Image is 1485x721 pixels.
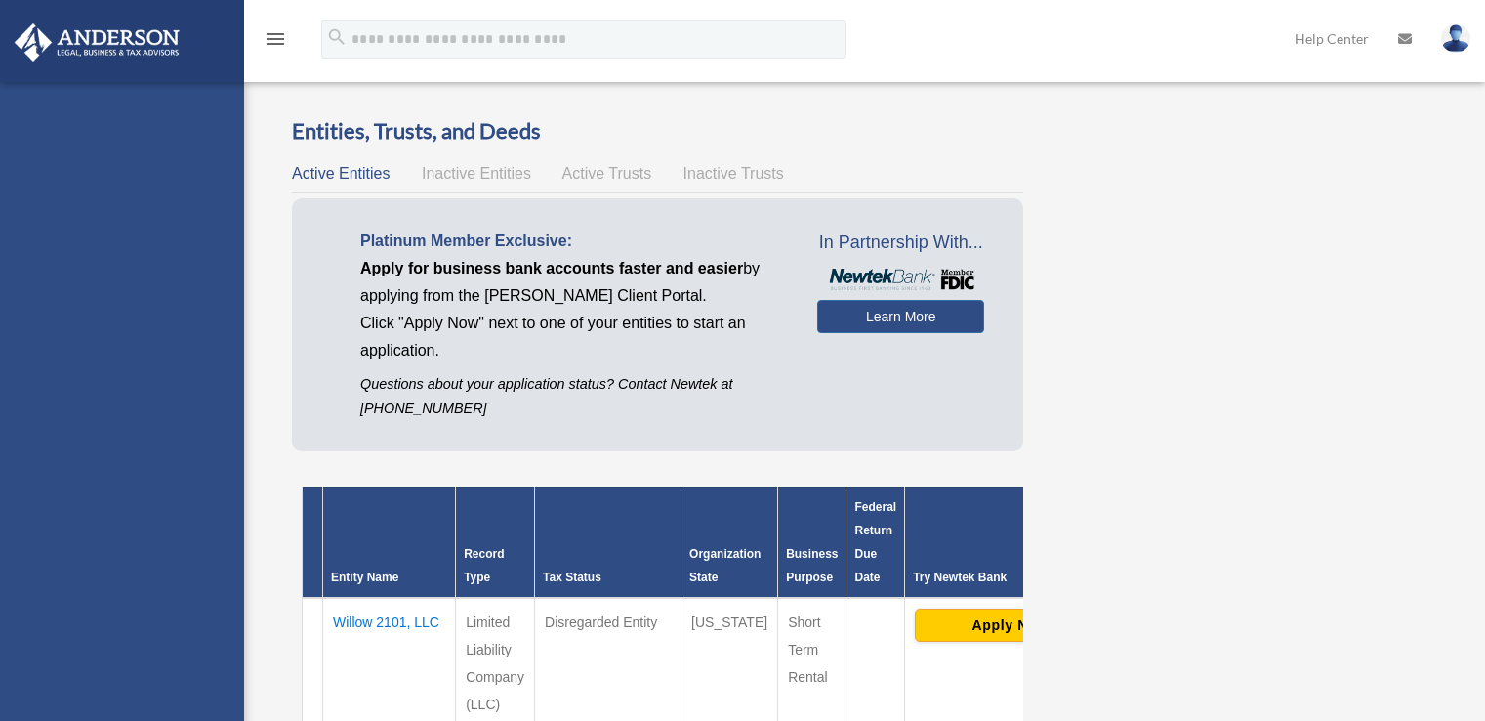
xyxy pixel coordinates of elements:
th: Federal Return Due Date [846,487,905,598]
img: NewtekBankLogoSM.png [827,269,974,290]
h3: Entities, Trusts, and Deeds [292,116,1023,147]
span: Active Entities [292,165,390,182]
span: Inactive Entities [422,165,531,182]
i: menu [264,27,287,51]
th: Tax Status [535,487,681,598]
span: Inactive Trusts [683,165,784,182]
p: Platinum Member Exclusive: [360,228,788,255]
span: Active Trusts [562,165,652,182]
button: Apply Now [915,609,1105,642]
th: Business Purpose [778,487,846,598]
a: Learn More [817,300,984,333]
th: Organization State [681,487,778,598]
th: Entity Name [323,487,456,598]
span: Apply for business bank accounts faster and easier [360,260,743,276]
p: Click "Apply Now" next to one of your entities to start an application. [360,310,788,364]
img: Anderson Advisors Platinum Portal [9,23,186,62]
th: Record Type [456,487,535,598]
i: search [326,26,348,48]
p: by applying from the [PERSON_NAME] Client Portal. [360,255,788,310]
span: In Partnership With... [817,228,984,259]
p: Questions about your application status? Contact Newtek at [PHONE_NUMBER] [360,372,788,421]
img: User Pic [1441,24,1470,53]
div: Try Newtek Bank [913,566,1107,589]
a: menu [264,34,287,51]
